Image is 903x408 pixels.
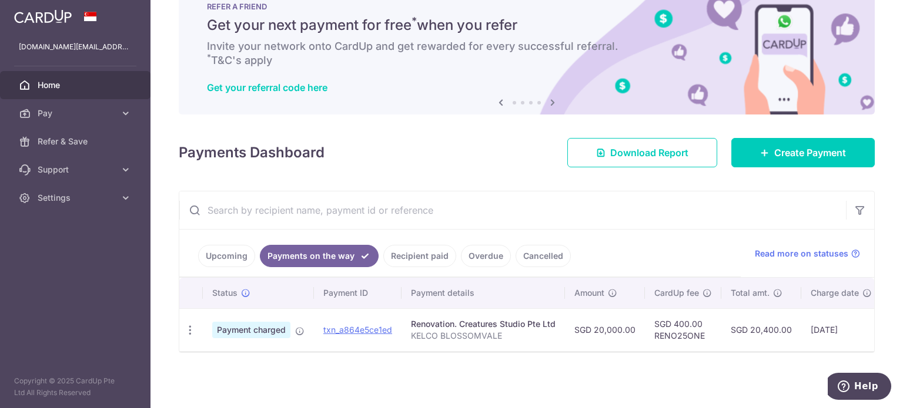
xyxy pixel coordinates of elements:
[774,146,846,160] span: Create Payment
[38,79,115,91] span: Home
[645,308,721,351] td: SGD 400.00 RENO25ONE
[323,325,392,335] a: txn_a864e5ce1ed
[260,245,379,267] a: Payments on the way
[811,287,859,299] span: Charge date
[801,308,881,351] td: [DATE]
[179,191,846,229] input: Search by recipient name, payment id or reference
[461,245,511,267] a: Overdue
[574,287,604,299] span: Amount
[755,248,848,259] span: Read more on statuses
[314,278,402,308] th: Payment ID
[654,287,699,299] span: CardUp fee
[14,9,72,23] img: CardUp
[212,322,290,338] span: Payment charged
[731,287,770,299] span: Total amt.
[38,136,115,147] span: Refer & Save
[567,138,717,167] a: Download Report
[721,308,801,351] td: SGD 20,400.00
[212,287,238,299] span: Status
[383,245,456,267] a: Recipient paid
[38,107,115,119] span: Pay
[731,138,875,167] a: Create Payment
[179,142,325,163] h4: Payments Dashboard
[207,16,847,35] h5: Get your next payment for free when you refer
[565,308,645,351] td: SGD 20,000.00
[610,146,688,160] span: Download Report
[828,373,891,402] iframe: Opens a widget where you can find more information
[516,245,571,267] a: Cancelled
[755,248,860,259] a: Read more on statuses
[402,278,565,308] th: Payment details
[411,330,556,342] p: KELCO BLOSSOMVALE
[207,39,847,68] h6: Invite your network onto CardUp and get rewarded for every successful referral. T&C's apply
[38,164,115,176] span: Support
[207,2,847,11] p: REFER A FRIEND
[19,41,132,53] p: [DOMAIN_NAME][EMAIL_ADDRESS][DOMAIN_NAME]
[411,318,556,330] div: Renovation. Creatures Studio Pte Ltd
[207,82,327,93] a: Get your referral code here
[198,245,255,267] a: Upcoming
[38,192,115,204] span: Settings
